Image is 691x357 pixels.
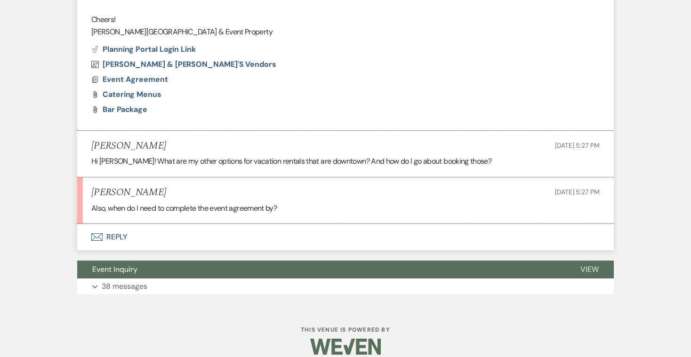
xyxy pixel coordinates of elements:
span: Event Agreement [103,74,168,84]
button: Planning Portal Login Link [91,46,196,53]
button: View [565,261,614,278]
span: [DATE] 5:27 PM [555,141,600,150]
span: [DATE] 5:27 PM [555,188,600,196]
span: Planning Portal Login Link [103,44,196,54]
h5: [PERSON_NAME] [91,187,166,198]
button: 38 messages [77,278,614,294]
p: Hi [PERSON_NAME]! What are my other options for vacation rentals that are downtown? And how do I ... [91,155,600,167]
span: Bar Package [103,104,147,114]
a: Catering Menus [103,91,161,98]
button: Reply [77,224,614,250]
p: Also, when do I need to complete the event agreement by? [91,202,600,214]
span: View [580,264,599,274]
button: Event Agreement [103,74,170,85]
a: Bar Package [103,106,147,113]
p: 38 messages [102,280,147,293]
span: [PERSON_NAME] & [PERSON_NAME]'s Vendors [103,59,276,69]
h5: [PERSON_NAME] [91,140,166,152]
span: Event Inquiry [92,264,137,274]
button: Event Inquiry [77,261,565,278]
p: Cheers! [91,14,600,26]
a: [PERSON_NAME] & [PERSON_NAME]'s Vendors [91,61,276,68]
p: [PERSON_NAME][GEOGRAPHIC_DATA] & Event Property [91,26,600,38]
span: Catering Menus [103,89,161,99]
